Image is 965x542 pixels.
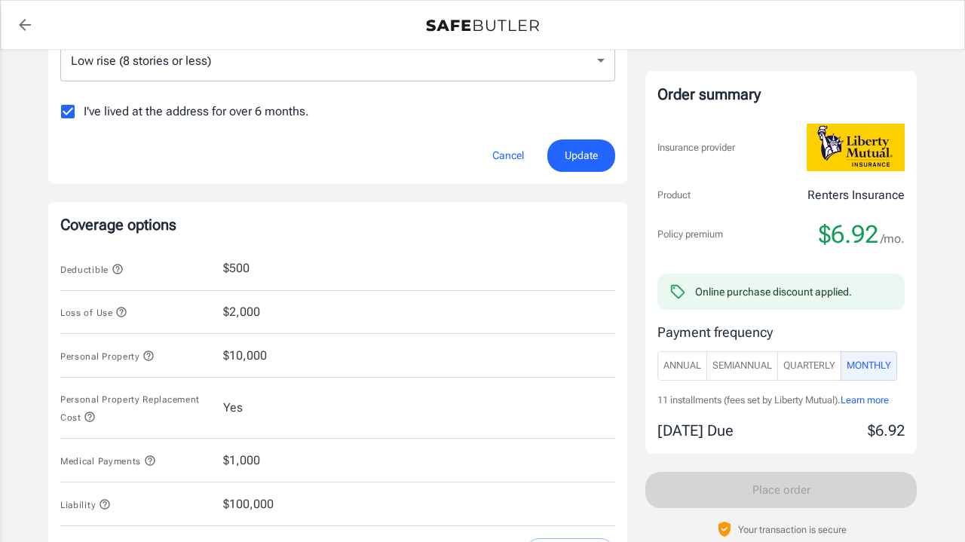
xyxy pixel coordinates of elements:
button: Deductible [60,260,124,278]
button: Quarterly [777,351,841,381]
p: $6.92 [868,419,905,442]
img: Back to quotes [426,20,539,32]
p: Payment frequency [657,322,905,342]
button: Loss of Use [60,303,127,321]
p: [DATE] Due [657,419,734,442]
div: Low rise (8 stories or less) [60,39,615,81]
span: $2,000 [223,303,260,321]
img: Liberty Mutual [807,124,905,171]
button: Annual [657,351,707,381]
span: 11 installments (fees set by Liberty Mutual). [657,394,841,406]
span: Annual [663,357,701,375]
button: Monthly [841,351,897,381]
span: $100,000 [223,495,274,513]
p: Insurance provider [657,140,735,155]
span: $1,000 [223,452,260,470]
span: Liability [60,500,111,510]
span: SemiAnnual [712,357,772,375]
p: Your transaction is secure [738,522,847,537]
a: back to quotes [10,10,40,40]
p: Coverage options [60,214,615,235]
p: Policy premium [657,227,723,242]
button: Update [547,139,615,172]
button: Liability [60,495,111,513]
span: $500 [223,259,250,277]
span: /mo. [881,228,905,250]
button: SemiAnnual [706,351,778,381]
span: Quarterly [783,357,835,375]
span: Medical Payments [60,456,156,467]
span: Loss of Use [60,308,127,318]
span: Monthly [847,357,891,375]
span: $6.92 [819,219,878,250]
button: Personal Property Replacement Cost [60,390,211,426]
button: Cancel [475,139,541,172]
button: Medical Payments [60,452,156,470]
span: Personal Property Replacement Cost [60,394,200,423]
button: Personal Property [60,347,155,365]
div: Online purchase discount applied. [695,284,852,299]
span: $10,000 [223,347,267,365]
p: Renters Insurance [807,186,905,204]
span: Learn more [841,394,889,406]
div: Order summary [657,83,905,106]
span: I've lived at the address for over 6 months. [84,103,309,121]
span: Deductible [60,265,124,275]
span: Yes [223,399,243,417]
span: Update [565,146,598,165]
p: Product [657,188,691,203]
span: Personal Property [60,351,155,362]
